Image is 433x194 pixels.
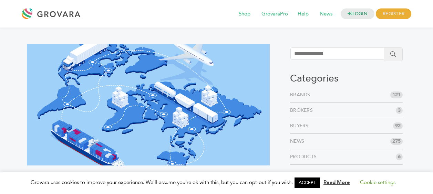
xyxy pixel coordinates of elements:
a: Help [293,10,313,18]
span: GrovaraPro [257,8,293,21]
a: News [315,10,337,18]
span: 275 [390,138,403,145]
span: REGISTER [376,9,411,19]
span: 92 [393,122,403,129]
span: News [315,8,337,21]
a: News [290,138,307,145]
a: Brands [290,91,313,98]
span: 6 [396,153,403,160]
h3: Categories [290,73,403,85]
a: Brokers [290,107,316,114]
a: ACCEPT [295,177,320,188]
span: Help [293,8,313,21]
a: Cookie settings [360,179,395,186]
span: Grovara uses cookies to improve your experience. We'll assume you're ok with this, but you can op... [31,179,402,186]
a: Products [290,153,319,160]
a: LOGIN [341,9,374,19]
span: 121 [390,91,403,98]
a: GrovaraPro [257,10,293,18]
a: Shop [234,10,255,18]
span: Shop [234,8,255,21]
a: Read More [323,179,350,186]
span: 3 [396,107,403,114]
a: Buyers [290,122,311,129]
